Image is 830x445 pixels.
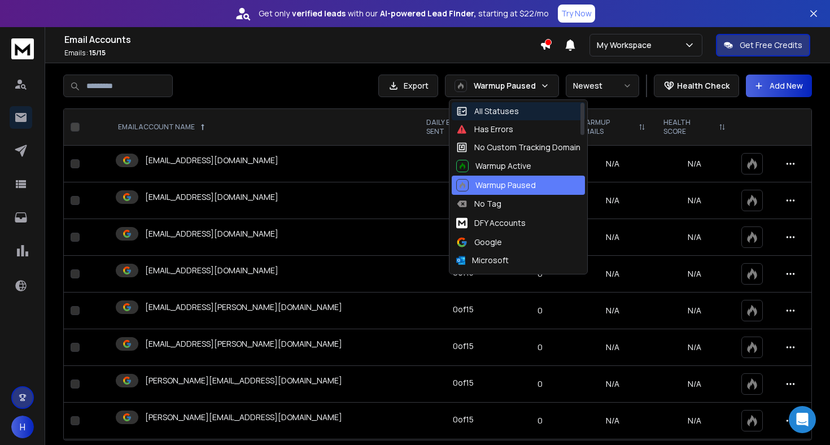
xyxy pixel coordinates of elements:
p: N/A [661,158,728,169]
div: Google [456,237,502,248]
p: N/A [661,378,728,390]
p: Get only with our starting at $22/mo [259,8,549,19]
p: N/A [661,232,728,243]
div: Open Intercom Messenger [789,406,816,433]
div: DFY Accounts [456,216,526,230]
strong: verified leads [292,8,346,19]
button: H [11,416,34,438]
button: Get Free Credits [716,34,810,56]
p: N/A [661,268,728,280]
div: 0 of 15 [453,304,474,315]
p: N/A [661,415,728,426]
p: My Workspace [597,40,656,51]
div: No Tag [456,198,501,210]
p: [PERSON_NAME][EMAIL_ADDRESS][DOMAIN_NAME] [145,412,342,423]
img: logo [11,38,34,59]
p: [EMAIL_ADDRESS][DOMAIN_NAME] [145,191,278,203]
p: [EMAIL_ADDRESS][DOMAIN_NAME] [145,228,278,239]
p: [EMAIL_ADDRESS][PERSON_NAME][DOMAIN_NAME] [145,302,342,313]
p: 0 [516,415,564,426]
div: Has Errors [456,124,513,135]
div: 0 of 15 [453,341,474,352]
p: Try Now [561,8,592,19]
td: N/A [571,329,655,366]
td: N/A [571,293,655,329]
button: Newest [566,75,639,97]
div: Microsoft [456,255,509,266]
p: N/A [661,342,728,353]
h1: Email Accounts [64,33,540,46]
td: N/A [571,403,655,439]
span: 15 / 15 [89,48,106,58]
p: WARMUP EMAILS [580,118,635,136]
td: N/A [571,182,655,219]
p: HEALTH SCORE [663,118,714,136]
p: DAILY EMAILS SENT [426,118,489,136]
div: All Statuses [456,106,519,117]
p: N/A [661,195,728,206]
td: N/A [571,256,655,293]
div: No Custom Tracking Domain [456,142,580,153]
button: Try Now [558,5,595,23]
p: [PERSON_NAME][EMAIL_ADDRESS][DOMAIN_NAME] [145,375,342,386]
button: Add New [746,75,812,97]
p: 0 [516,378,564,390]
div: Warmup Active [456,160,531,172]
p: 0 [516,305,564,316]
strong: AI-powered Lead Finder, [380,8,476,19]
div: Warmup Paused [456,179,536,191]
p: Emails : [64,49,540,58]
p: [EMAIL_ADDRESS][DOMAIN_NAME] [145,265,278,276]
p: Get Free Credits [740,40,802,51]
div: 0 of 15 [453,377,474,389]
p: Health Check [677,80,729,91]
button: Export [378,75,438,97]
p: [EMAIL_ADDRESS][DOMAIN_NAME] [145,155,278,166]
p: N/A [661,305,728,316]
button: Health Check [654,75,739,97]
p: Warmup Paused [474,80,536,91]
td: N/A [571,146,655,182]
div: 0 of 15 [453,414,474,425]
p: [EMAIL_ADDRESS][PERSON_NAME][DOMAIN_NAME] [145,338,342,350]
div: EMAIL ACCOUNT NAME [118,123,206,132]
td: N/A [571,366,655,403]
td: N/A [571,219,655,256]
p: 0 [516,342,564,353]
